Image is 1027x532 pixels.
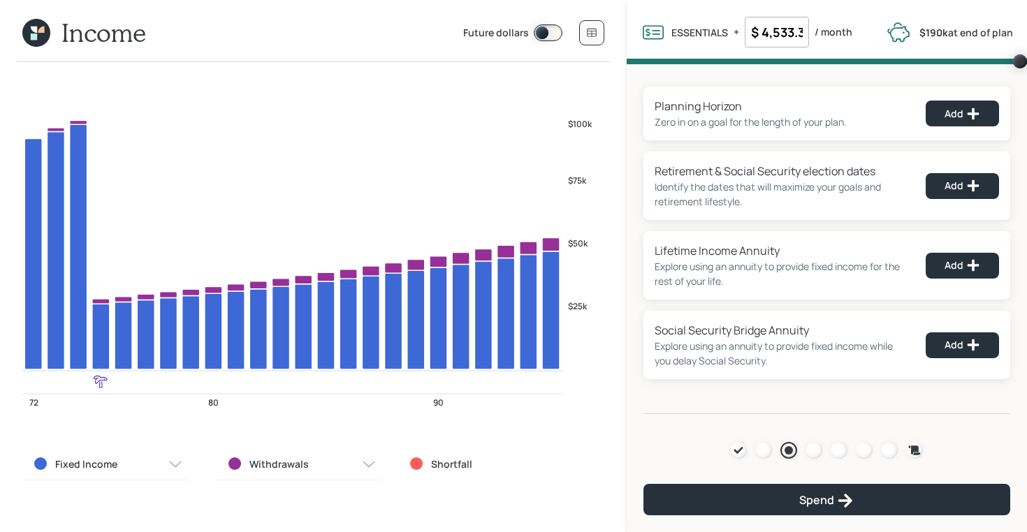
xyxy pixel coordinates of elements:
div: Lifetime Income Annuity [655,242,909,259]
div: Zero in on a goal for the length of your plan. [655,114,847,129]
label: Fixed Income [55,457,117,471]
button: Add [926,253,999,279]
div: Add [945,179,980,193]
tspan: 72 [29,397,38,408]
h1: Income [61,17,146,47]
tspan: 80 [208,397,219,408]
tspan: 2 [568,393,574,408]
label: ESSENTIALS [671,26,728,39]
tspan: $75k [568,175,587,186]
div: Spend [799,492,854,509]
button: Add [926,332,999,358]
div: Retirement & Social Security election dates [655,163,909,179]
div: Add [945,107,980,121]
div: Social Security Bridge Annuity [655,322,909,339]
tspan: $25k [568,300,588,312]
div: Identify the dates that will maximize your goals and retirement lifestyle. [655,179,909,209]
div: Planning Horizon [655,98,847,114]
button: Add [926,101,999,126]
label: Shortfall [431,457,472,471]
tspan: 90 [433,397,444,408]
label: at end of plan [919,26,1013,39]
label: Withdrawals [249,457,309,471]
label: Future dollars [463,26,529,41]
button: Add [926,173,999,199]
tspan: $50k [568,237,588,249]
span: Volume [627,59,1027,64]
button: Spend [643,484,1010,515]
div: Add [945,258,980,272]
div: Explore using an annuity to provide fixed income for the rest of your life. [655,259,909,288]
tspan: 2 [568,372,574,387]
div: Explore using an annuity to provide fixed income while you delay Social Security. [655,339,909,368]
b: $190k [919,26,948,39]
div: Add [945,338,980,352]
tspan: $100k [568,118,592,130]
label: / month [815,25,852,39]
label: + [734,25,739,39]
